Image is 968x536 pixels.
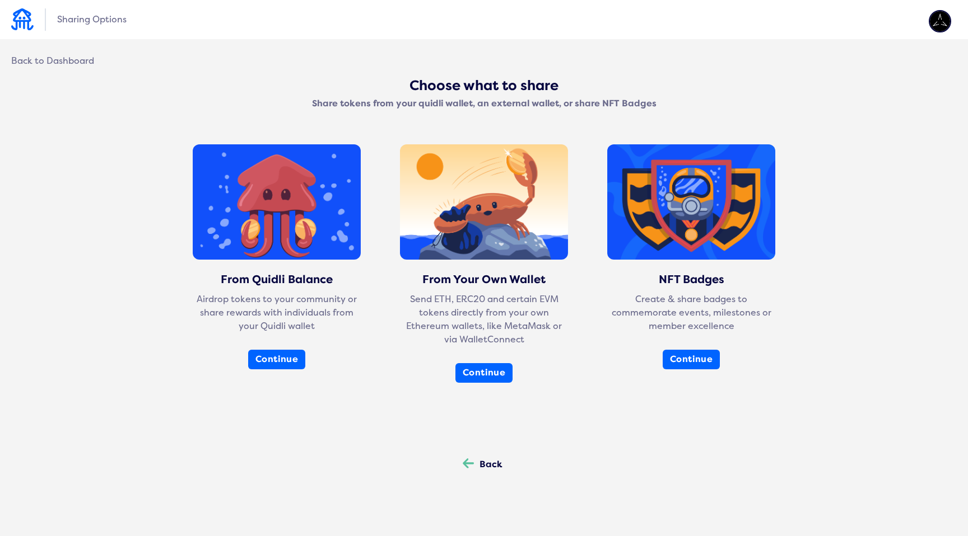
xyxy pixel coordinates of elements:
[193,144,361,259] img: From Quidli Balance
[11,98,957,109] div: Share tokens from your quidli wallet, an external wallet, or share NFT Badges
[400,293,568,346] div: Send ETH, ERC20 and certain EVM tokens directly from your own Ethereum wallets, like MetaMask or ...
[400,273,568,286] div: From Your Own Wallet
[193,293,361,333] div: Airdrop tokens to your community or share rewards with individuals from your Quidli wallet
[11,8,34,30] img: Quidli
[607,144,775,259] img: NFT Badges
[480,459,502,469] div: Back
[607,273,775,286] div: NFT Badges
[193,273,361,286] div: From Quidli Balance
[57,15,127,25] span: Sharing Options
[400,144,568,259] img: From Your Own Wallet
[248,350,305,369] button: Continue
[607,293,775,333] div: Create & share badges to commemorate events, milestones or member excellence
[11,56,94,67] div: Back to Dashboard
[929,10,951,32] img: account
[455,363,513,383] button: Continue
[11,78,957,94] div: Choose what to share
[663,350,720,369] button: Continue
